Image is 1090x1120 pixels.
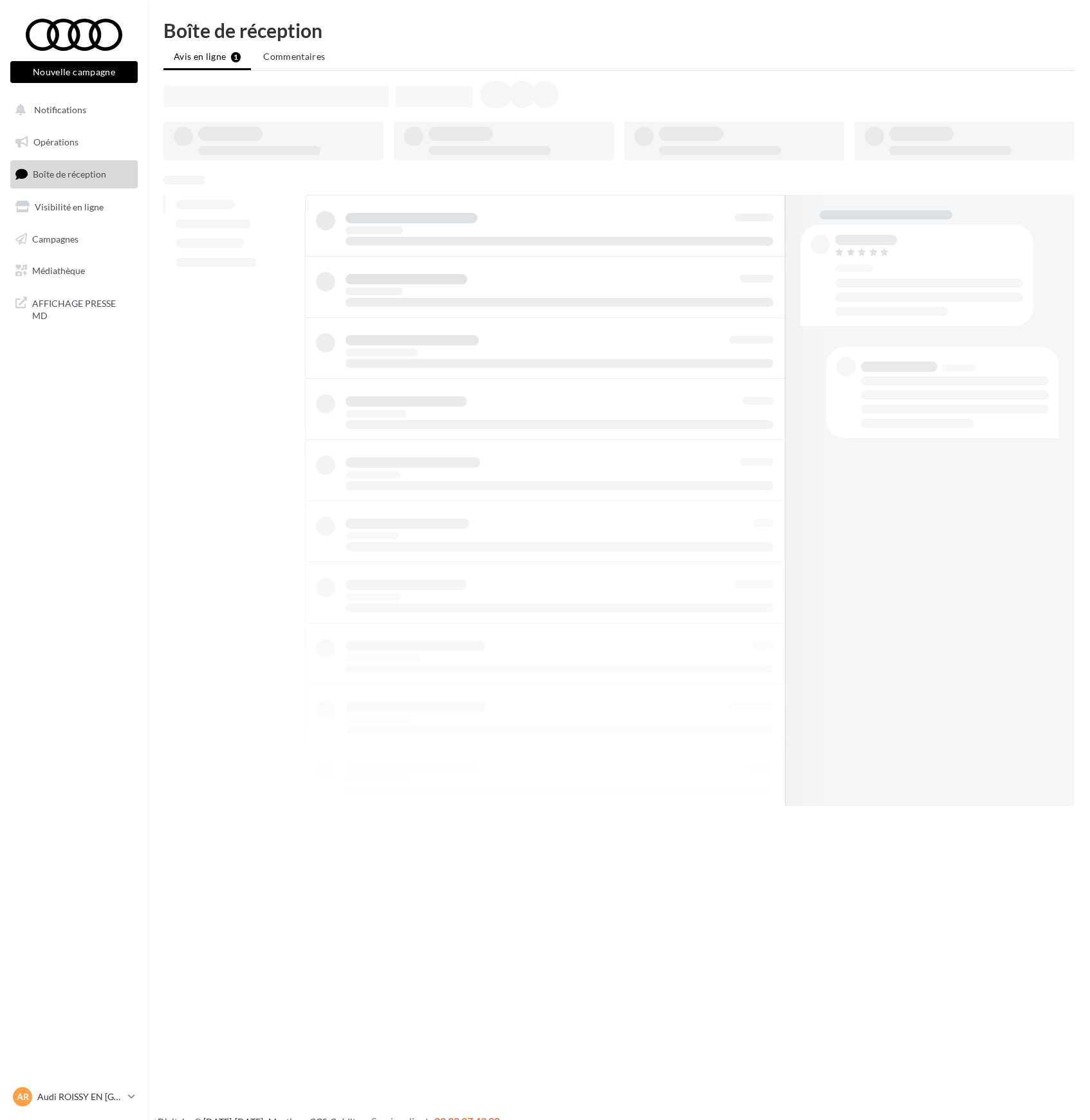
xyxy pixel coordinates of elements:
button: Notifications [8,96,135,124]
span: Opérations [33,136,79,147]
a: Visibilité en ligne [8,194,140,221]
div: Boîte de réception [163,21,1075,40]
span: Visibilité en ligne [35,201,104,212]
span: AFFICHAGE PRESSE MD [32,295,133,322]
a: Opérations [8,129,140,156]
span: Médiathèque [32,265,85,276]
a: AR Audi ROISSY EN [GEOGRAPHIC_DATA] [10,1085,138,1109]
span: Notifications [34,104,86,115]
span: AR [17,1090,29,1103]
span: Boîte de réception [33,169,106,179]
span: Commentaires [263,51,325,62]
a: Campagnes [8,226,140,253]
a: Boîte de réception [8,160,140,188]
a: Médiathèque [8,257,140,284]
p: Audi ROISSY EN [GEOGRAPHIC_DATA] [37,1090,123,1103]
span: Campagnes [32,233,79,244]
a: AFFICHAGE PRESSE MD [8,289,140,327]
button: Nouvelle campagne [10,61,138,83]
